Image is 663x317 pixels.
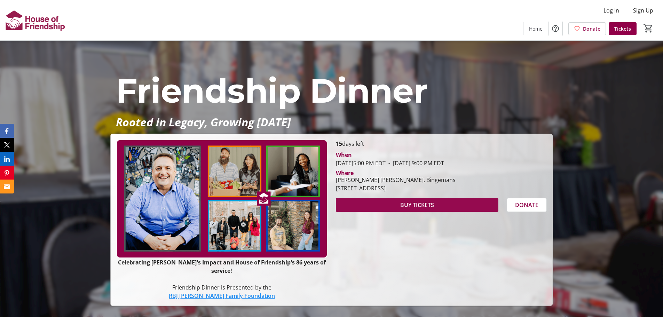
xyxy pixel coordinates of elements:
[116,140,327,258] img: Campaign CTA Media Photo
[336,140,342,148] span: 15
[336,159,386,167] span: [DATE] 5:00 PM EDT
[336,198,498,212] button: BUY TICKETS
[116,114,291,129] em: Rooted in Legacy, Growing [DATE]
[336,170,354,176] div: Where
[336,176,456,184] div: [PERSON_NAME] [PERSON_NAME], Bingemans
[386,159,444,167] span: [DATE] 9:00 PM EDT
[603,6,619,15] span: Log In
[169,292,275,300] a: RBJ [PERSON_NAME] Family Foundation
[4,3,66,38] img: House of Friendship's Logo
[598,5,625,16] button: Log In
[336,184,456,192] div: [STREET_ADDRESS]
[583,25,600,32] span: Donate
[515,201,538,209] span: DONATE
[336,140,547,148] p: days left
[507,198,547,212] button: DONATE
[628,5,659,16] button: Sign Up
[568,22,606,35] a: Donate
[633,6,653,15] span: Sign Up
[336,151,352,159] div: When
[548,22,562,35] button: Help
[386,159,393,167] span: -
[400,201,434,209] span: BUY TICKETS
[609,22,637,35] a: Tickets
[118,259,326,275] strong: Celebrating [PERSON_NAME]'s Impact and House of Friendship's 86 years of service!
[116,283,327,292] p: Friendship Dinner is Presented by the
[529,25,543,32] span: Home
[523,22,548,35] a: Home
[642,22,655,34] button: Cart
[614,25,631,32] span: Tickets
[116,70,428,111] span: Friendship Dinner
